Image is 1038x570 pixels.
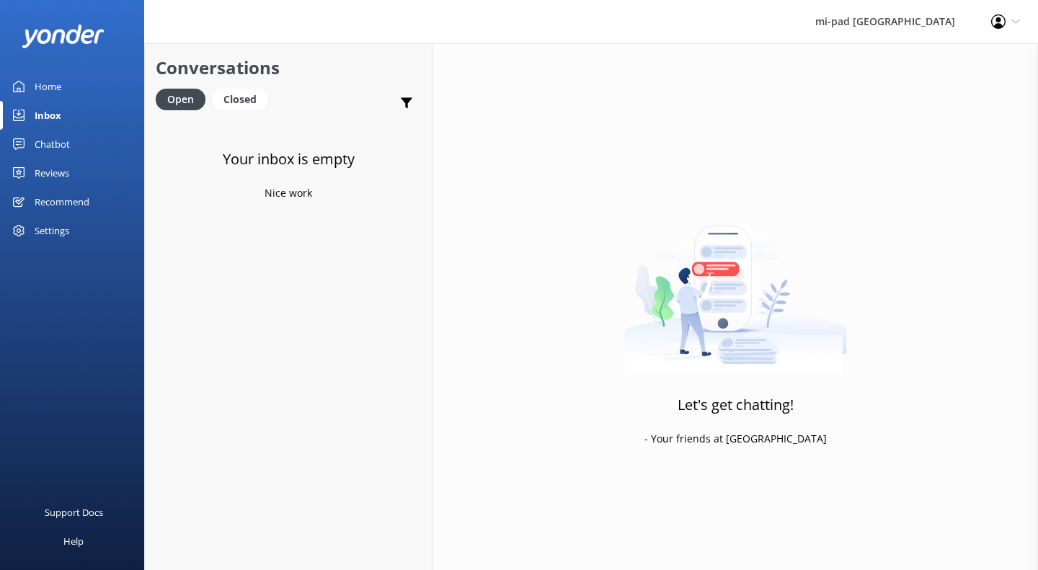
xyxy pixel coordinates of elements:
p: Nice work [265,185,312,201]
div: Reviews [35,159,69,187]
div: Closed [213,89,267,110]
p: - Your friends at [GEOGRAPHIC_DATA] [644,431,827,447]
h3: Your inbox is empty [223,148,355,171]
div: Chatbot [35,130,70,159]
div: Help [63,527,84,556]
h2: Conversations [156,54,421,81]
img: yonder-white-logo.png [22,25,105,48]
div: Recommend [35,187,89,216]
div: Home [35,72,61,101]
div: Settings [35,216,69,245]
div: Support Docs [45,498,103,527]
div: Open [156,89,205,110]
img: artwork of a man stealing a conversation from at giant smartphone [624,195,847,375]
a: Closed [213,91,275,107]
a: Open [156,91,213,107]
h3: Let's get chatting! [678,393,794,417]
div: Inbox [35,101,61,130]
